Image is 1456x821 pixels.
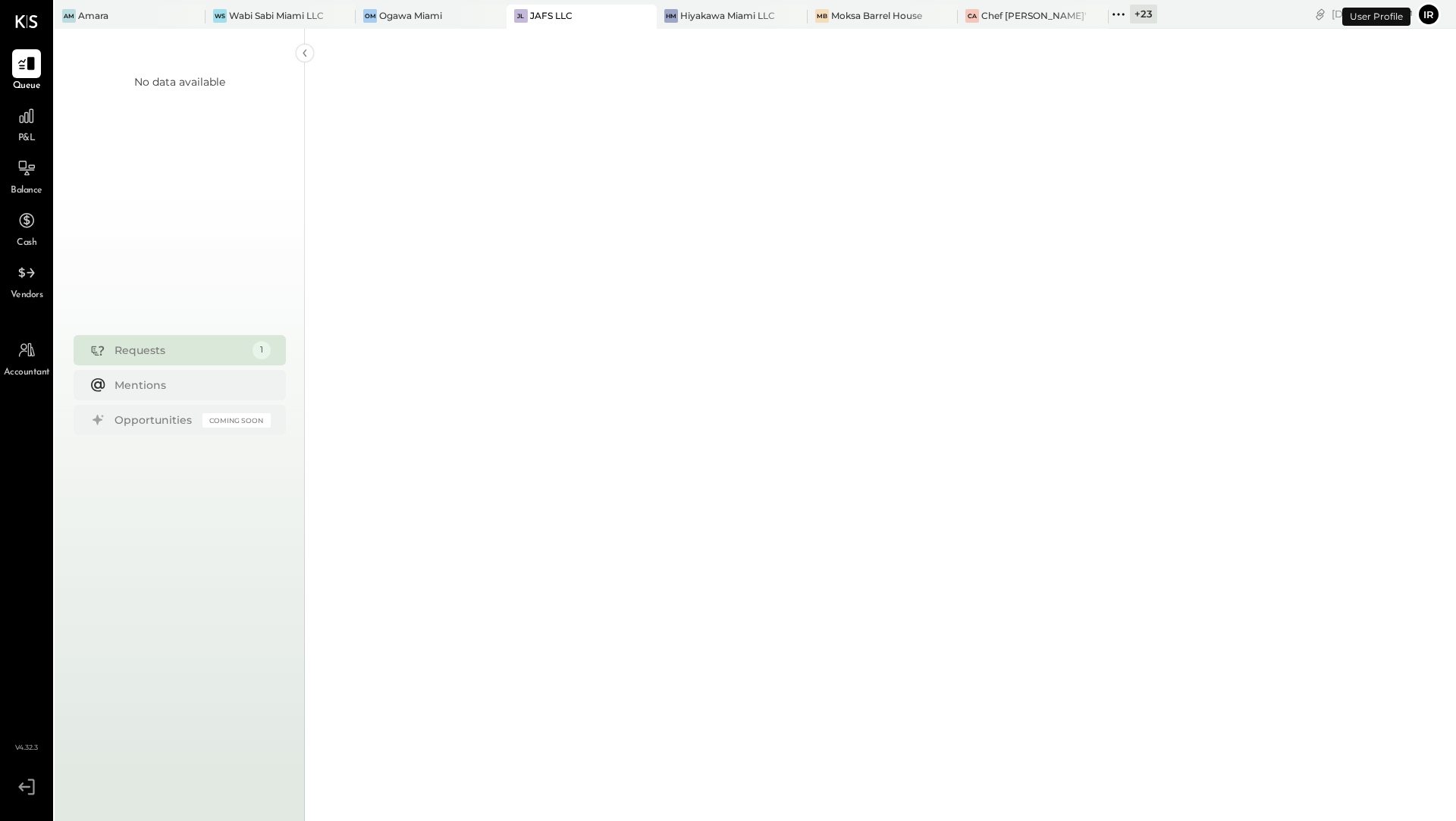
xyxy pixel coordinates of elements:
div: WS [213,9,227,23]
a: P&L [1,102,52,146]
div: JL [514,9,528,23]
div: + 23 [1130,5,1157,24]
div: Mentions [115,378,263,393]
div: Opportunities [115,412,195,428]
div: Ogawa Miami [379,9,442,22]
div: Coming Soon [202,413,271,428]
div: [DATE] [1332,7,1413,21]
div: Amara [78,9,108,22]
a: Accountant [1,336,52,380]
span: Balance [11,184,42,198]
div: Requests [115,343,245,358]
div: Am [62,9,76,23]
a: Queue [1,49,52,93]
div: User Profile [1342,8,1410,26]
button: Ir [1417,2,1441,27]
span: Vendors [11,289,43,302]
div: No data available [134,74,225,89]
span: Cash [17,237,36,250]
a: Cash [1,206,52,250]
div: Chef [PERSON_NAME]'s Vineyard Restaurant [981,9,1086,22]
div: MB [815,9,829,23]
div: 1 [253,341,271,359]
div: Hiyakawa Miami LLC [680,9,775,22]
div: OM [363,9,377,23]
span: Queue [13,80,41,93]
div: copy link [1313,6,1328,22]
a: Balance [1,154,52,198]
div: JAFS LLC [530,9,573,22]
div: HM [664,9,678,23]
span: P&L [18,132,36,146]
a: Vendors [1,259,52,302]
div: Wabi Sabi Miami LLC [229,9,324,22]
div: Moksa Barrel House [831,9,922,22]
span: Accountant [4,366,50,380]
div: CA [965,9,979,23]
